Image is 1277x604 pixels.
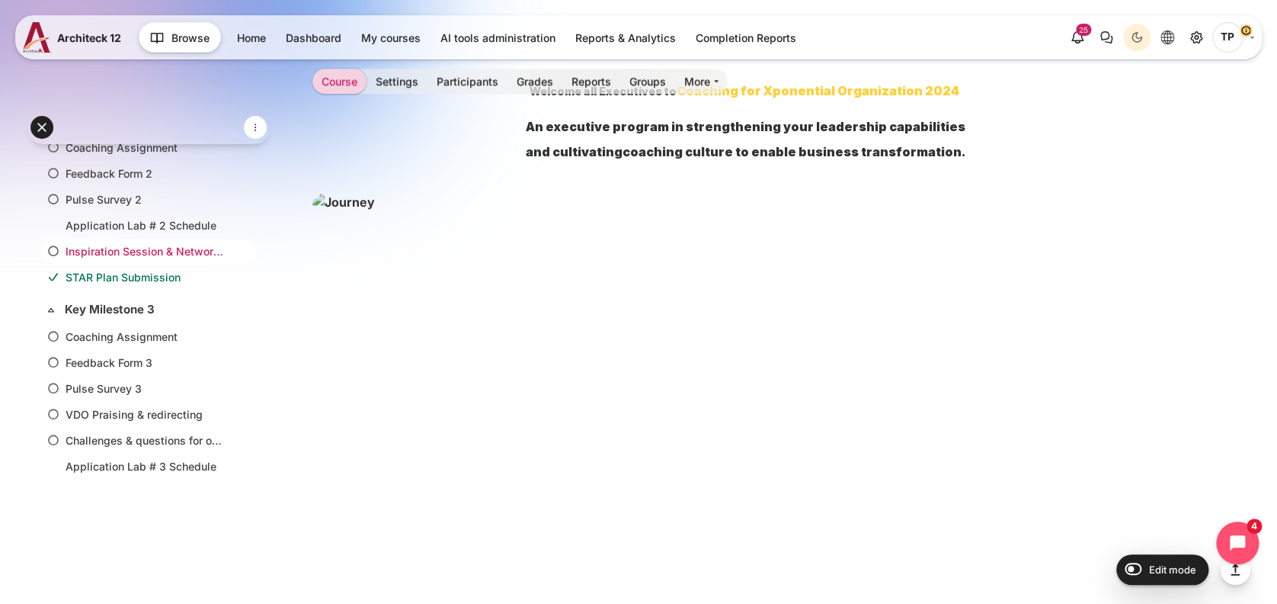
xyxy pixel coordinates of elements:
a: Reports & Analytics [566,25,685,50]
a: More [675,69,728,94]
a: Coaching Assignment [66,140,226,156]
span: Thanyaphon Pongpaichet [1212,22,1243,53]
a: Completion Reports [687,25,805,50]
a: STAR Plan Submission [66,269,226,285]
a: Groups [620,69,675,94]
a: Application Lab # 3 Schedule [66,458,226,474]
span: Architeck 12 [57,30,121,46]
a: Coaching Assignment [66,329,226,345]
a: My courses [352,25,430,50]
span: Edit mode [1149,564,1196,576]
a: Feedback Form 3 [66,355,226,371]
a: Reports [562,69,620,94]
span: A [526,119,535,134]
button: Go to top [1220,554,1250,585]
a: Dashboard [277,25,350,50]
a: Settings [366,69,427,94]
a: VDO Praising & redirecting [66,406,226,422]
a: Grades [507,69,562,94]
a: Pulse Survey 2 [66,191,226,207]
a: Inspiration Session & Networking # 1 Schedule [66,243,226,259]
a: Home [228,25,275,50]
div: Show notification window with 25 new notifications [1064,24,1091,51]
span: Browse [171,30,210,46]
button: Languages [1154,24,1181,51]
a: Key Milestone 3 [65,301,229,319]
img: A12 [23,22,51,53]
button: There are 0 unread conversations [1093,24,1120,51]
a: Participants [427,69,507,94]
a: Site administration [1183,24,1210,51]
button: Browse [139,22,221,53]
a: Pulse Survey 3 [66,381,226,397]
a: Feedback Form 2 [66,165,226,182]
a: User menu [1212,22,1254,53]
span: and cultivating [526,144,622,159]
a: Course [312,69,366,94]
span: Collapse [43,302,59,317]
span: Coaching for Xponential Organization 2024 [677,83,959,98]
div: 25 [1076,24,1091,36]
button: Light Mode Dark Mode [1123,24,1151,51]
div: Dark Mode [1125,26,1148,49]
a: Application Lab # 2 Schedule [66,217,226,233]
a: AI tools administration [431,25,565,50]
a: Challenges & questions for one-on-one coaching [66,432,226,448]
span: coaching culture to enable business transformation. [622,144,965,159]
a: A12 A12 Architeck 12 [23,22,127,53]
span: n executive program in strengthening your leadership capabilities [535,119,965,134]
span: Welcome all Executives to [530,85,677,98]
